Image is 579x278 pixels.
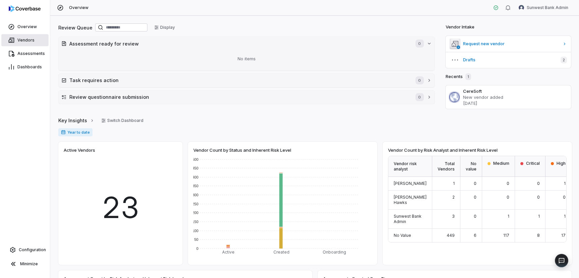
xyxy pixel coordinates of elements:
[474,181,476,186] span: 0
[20,261,38,267] span: Minimize
[515,3,572,13] button: Sunwest Bank Admin avatarSunwest Bank Admin
[69,40,409,47] h2: Assessment ready for review
[463,57,555,63] span: Drafts
[446,73,471,80] h2: Recents
[446,52,571,68] button: Drafts2
[3,244,47,256] a: Configuration
[102,186,139,230] span: 23
[192,211,198,215] text: 200
[56,114,96,128] button: Key Insights
[9,5,41,12] img: Coverbase logo
[503,233,509,238] span: 117
[58,128,92,136] span: Year to date
[463,94,569,100] p: New vendor added
[538,214,540,219] span: 1
[537,181,540,186] span: 0
[192,202,198,206] text: 250
[394,233,411,238] span: No Value
[58,117,87,124] span: Key Insights
[17,51,45,56] span: Assessments
[463,41,560,47] span: Request new vendor
[192,184,198,188] text: 350
[17,38,35,43] span: Vendors
[196,247,198,251] text: 0
[69,77,409,84] h2: Task requires action
[563,195,566,200] span: 0
[508,214,509,219] span: 1
[474,195,476,200] span: 0
[415,40,424,48] span: 0
[507,195,509,200] span: 0
[507,181,509,186] span: 0
[192,220,198,224] text: 150
[192,193,198,197] text: 300
[564,181,566,186] span: 1
[64,147,95,153] span: Active Vendors
[493,161,509,166] span: Medium
[432,156,460,177] div: Total Vendors
[527,5,568,10] span: Sunwest Bank Admin
[194,237,198,241] text: 50
[58,24,92,31] h2: Review Queue
[453,181,455,186] span: 1
[519,5,524,10] img: Sunwest Bank Admin avatar
[465,73,471,80] span: 1
[59,37,435,50] button: Assessment ready for review0
[452,214,455,219] span: 3
[69,93,409,100] h2: Review questionnaire submission
[474,214,476,219] span: 0
[192,175,198,179] text: 400
[97,116,147,126] button: Switch Dashboard
[17,24,37,29] span: Overview
[1,21,49,33] a: Overview
[561,57,567,63] span: 2
[446,36,571,52] a: Request new vendor
[58,114,94,128] a: Key Insights
[463,100,569,106] p: [DATE]
[460,156,482,177] div: No value
[537,233,540,238] span: 8
[415,76,424,84] span: 0
[1,48,49,60] a: Assessments
[192,229,198,233] text: 100
[19,247,46,253] span: Configuration
[150,22,179,32] button: Display
[1,34,49,46] a: Vendors
[564,214,566,219] span: 1
[388,147,498,153] span: Vendor Count by Risk Analyst and Inherent Risk Level
[474,233,476,238] span: 6
[446,85,571,109] a: CereSoftNew vendor added[DATE]
[526,161,540,166] span: Critical
[452,195,455,200] span: 2
[463,88,569,94] h3: CereSoft
[61,50,432,68] div: No items
[388,156,432,177] div: Vendor risk analyst
[69,5,88,10] span: Overview
[192,157,198,161] text: 500
[17,64,42,70] span: Dashboards
[192,166,198,170] text: 450
[394,214,422,224] span: Sunwest Bank Admin
[394,195,427,205] span: [PERSON_NAME] Hawks
[394,181,427,186] span: [PERSON_NAME]
[193,147,291,153] span: Vendor Count by Status and Inherent Risk Level
[59,74,435,87] button: Task requires action0
[61,130,66,135] svg: Date range for report
[446,24,474,30] h2: Vendor Intake
[3,257,47,271] button: Minimize
[557,161,566,166] span: High
[561,233,566,238] span: 17
[537,195,540,200] span: 0
[59,90,435,104] button: Review questionnaire submission0
[447,233,455,238] span: 449
[415,93,424,101] span: 0
[1,61,49,73] a: Dashboards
